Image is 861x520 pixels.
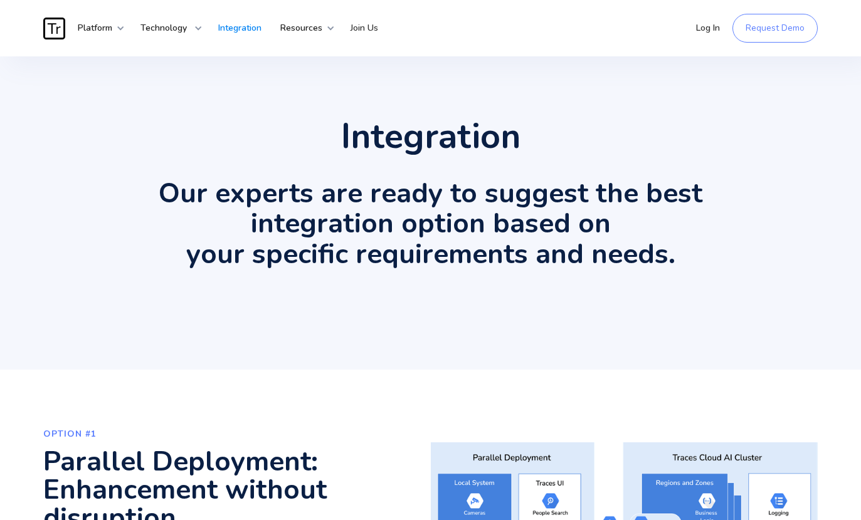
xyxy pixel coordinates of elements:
a: Integration [209,9,271,47]
div: Platform [68,9,125,47]
h1: Integration [341,119,520,153]
strong: Platform [78,22,112,34]
h2: Our experts are ready to suggest the best integration option based on your specific requirements ... [159,179,702,269]
strong: Resources [280,22,322,34]
a: home [43,18,68,39]
div: Technology [131,9,203,47]
strong: Technology [140,22,187,34]
a: Log In [687,9,729,47]
a: Join Us [341,9,388,47]
div: OPTION #1 [43,426,357,442]
div: Resources [271,9,335,47]
img: Traces Logo [43,18,65,39]
a: Request Demo [732,14,818,43]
